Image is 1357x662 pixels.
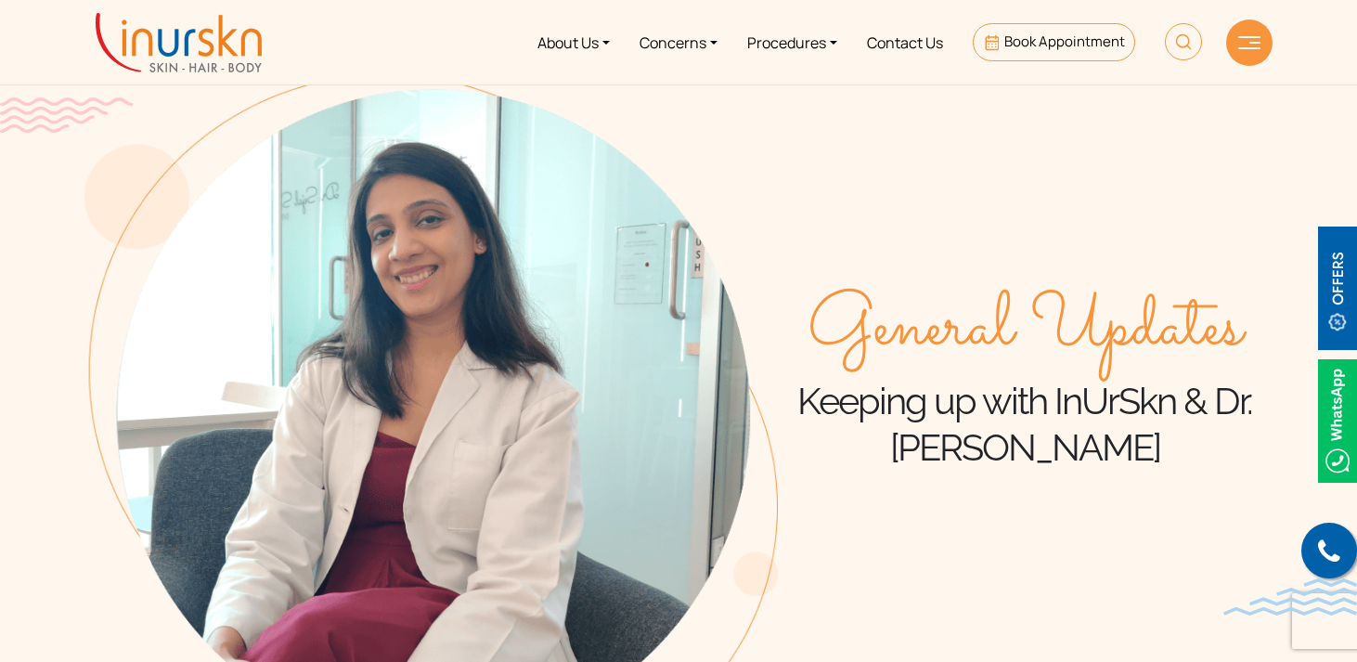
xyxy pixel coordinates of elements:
[852,7,958,77] a: Contact Us
[1238,36,1260,49] img: hamLine.svg
[1223,578,1357,616] img: bluewave
[1318,227,1357,350] img: offerBt
[732,7,852,77] a: Procedures
[523,7,625,77] a: About Us
[1165,23,1202,60] img: HeaderSearch
[1004,32,1125,51] span: Book Appointment
[625,7,732,77] a: Concerns
[778,287,1273,471] div: Keeping up with InUrSkn & Dr. [PERSON_NAME]
[1318,409,1357,429] a: Whatsappicon
[973,23,1135,61] a: Book Appointment
[96,13,262,72] img: inurskn-logo
[1318,359,1357,483] img: Whatsappicon
[808,287,1243,370] span: General Updates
